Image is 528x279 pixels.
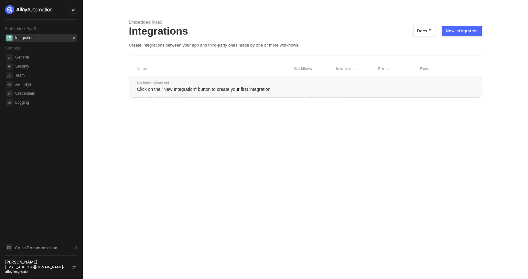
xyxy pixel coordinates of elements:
[6,72,13,79] span: team
[5,46,20,50] span: Settings
[15,53,76,61] span: General
[15,245,57,251] span: Go to Documentation
[6,81,13,88] span: api-key
[446,28,478,34] div: New Integration
[71,8,75,12] span: icon-swap
[15,99,76,106] span: Logging
[15,71,76,79] span: Team
[6,99,13,106] span: logging
[442,26,482,36] button: New Integration
[129,42,482,48] div: Create integrations between your app and third-party ones made by one or more workflows.
[6,54,13,61] span: general
[15,35,36,41] div: Integrations
[5,265,66,274] div: [EMAIL_ADDRESS][DOMAIN_NAME] • alloy-eng-caio
[420,66,465,72] div: Runs
[5,5,77,14] a: logo
[6,244,12,251] span: documentation
[5,260,66,265] div: [PERSON_NAME]
[6,90,13,97] span: credentials
[5,5,53,14] img: logo
[72,35,76,40] div: 0
[15,80,76,88] span: API Keys
[378,66,420,72] div: Errors
[15,90,76,97] span: Credentials
[413,26,436,36] button: Docs ↗
[137,80,474,86] div: No integrations yet
[137,86,474,93] div: Click on the "New Integration" button to create your first integration.
[129,19,482,25] div: Embedded iPaaS
[417,28,432,34] div: Docs ↗
[294,66,336,72] div: Workflows
[6,63,13,70] span: security
[73,245,79,251] span: document-arrow
[336,66,378,72] div: Installations
[5,244,78,252] a: Knowledge Base
[15,62,76,70] span: Security
[5,26,36,31] span: Embedded iPaaS
[6,35,13,41] span: integrations
[137,66,294,72] div: Name
[72,265,76,269] span: logout
[129,25,482,37] div: Integrations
